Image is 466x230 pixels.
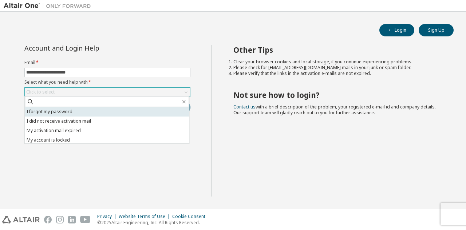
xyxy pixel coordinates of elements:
[233,90,441,100] h2: Not sure how to login?
[379,24,414,36] button: Login
[233,71,441,76] li: Please verify that the links in the activation e-mails are not expired.
[25,88,190,96] div: Click to select
[233,104,256,110] a: Contact us
[233,45,441,55] h2: Other Tips
[97,214,119,219] div: Privacy
[419,24,454,36] button: Sign Up
[44,216,52,223] img: facebook.svg
[68,216,76,223] img: linkedin.svg
[2,216,40,223] img: altair_logo.svg
[119,214,172,219] div: Website Terms of Use
[24,79,190,85] label: Select what you need help with
[233,65,441,71] li: Please check for [EMAIL_ADDRESS][DOMAIN_NAME] mails in your junk or spam folder.
[24,45,157,51] div: Account and Login Help
[80,216,91,223] img: youtube.svg
[26,89,55,95] div: Click to select
[172,214,210,219] div: Cookie Consent
[97,219,210,226] p: © 2025 Altair Engineering, Inc. All Rights Reserved.
[24,60,190,66] label: Email
[56,216,64,223] img: instagram.svg
[233,104,436,116] span: with a brief description of the problem, your registered e-mail id and company details. Our suppo...
[4,2,95,9] img: Altair One
[233,59,441,65] li: Clear your browser cookies and local storage, if you continue experiencing problems.
[25,107,189,116] li: I forgot my password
